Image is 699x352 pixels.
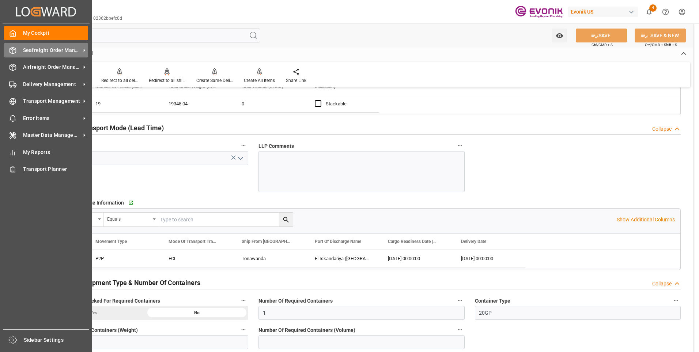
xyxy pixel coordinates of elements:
span: Master Data Management [23,131,81,139]
div: Yes [42,306,146,320]
button: search button [279,213,293,226]
span: Mode Of Transport Translation [169,239,218,244]
div: FCL [160,250,233,267]
span: My Reports [23,149,88,156]
span: Seafreight Order Management [23,46,81,54]
span: Movement Type [95,239,127,244]
span: Airfreight Order Management [23,63,81,71]
span: Port Of Discharge Name [315,239,361,244]
button: Evonik US [568,5,641,19]
input: Search Fields [34,29,260,42]
span: Container Type [475,297,510,305]
div: Press SPACE to select this row. [87,250,525,267]
div: Press SPACE to select this row. [87,95,379,113]
span: Cargo Readiness Date (Shipping Date) [388,239,437,244]
span: Transport Management [23,97,81,105]
div: Tonawanda [233,250,306,267]
span: Ctrl/CMD + Shift + S [645,42,677,48]
span: Ctrl/CMD + S [592,42,613,48]
div: 0 [233,95,306,112]
img: Evonik-brand-mark-Deep-Purple-RGB.jpeg_1700498283.jpeg [515,5,563,18]
div: Evonik US [568,7,638,17]
div: 19 [87,95,160,112]
span: Text Information Checked For Required Containers [42,297,160,305]
div: Collapse [652,125,672,133]
div: Stackable [326,96,370,112]
button: Number Of Required Containers (Weight) [239,325,248,334]
span: Number Of Required Containers (Volume) [258,326,355,334]
span: Error Items [23,115,81,122]
div: [DATE] 00:00:00 [379,250,452,267]
span: Ship From [GEOGRAPHIC_DATA] [242,239,291,244]
div: P2P [87,250,160,267]
button: Text Information Checked For Required Containers [239,296,248,305]
button: LLP Comments [455,141,465,150]
span: Number Of Required Containers [258,297,333,305]
button: Number Of Required Containers (Volume) [455,325,465,334]
div: 19345.04 [160,95,233,112]
div: Share Link [286,77,306,84]
div: Redirect to all shipments [149,77,185,84]
div: No [146,306,249,320]
div: Equals [107,214,150,222]
p: Show Additional Columns [617,216,675,224]
button: open menu [235,153,246,164]
button: open menu [103,213,158,226]
button: show 4 new notifications [641,4,657,20]
span: My Cockpit [23,29,88,37]
span: 4 [649,4,657,12]
a: Transport Planner [4,162,88,176]
button: Help Center [657,4,674,20]
input: Type to search [158,213,293,226]
button: Challenge Status [239,141,248,150]
a: My Cockpit [4,26,88,40]
button: open menu [552,29,567,42]
span: Delivery Management [23,80,81,88]
h2: Challenging Equipment Type & Number Of Containers [42,278,200,288]
button: Number Of Required Containers [455,296,465,305]
div: Create Same Delivery Date [196,77,233,84]
div: El Iskandariya ([GEOGRAPHIC_DATA]) [306,250,379,267]
a: My Reports [4,145,88,159]
div: Collapse [652,280,672,288]
span: Delivery Date [461,239,486,244]
button: SAVE [576,29,627,42]
span: LLP Comments [258,142,294,150]
div: Redirect to all deliveries [101,77,138,84]
span: Sidebar Settings [24,336,89,344]
div: Create All Items [244,77,275,84]
span: Transport Planner [23,165,88,173]
div: [DATE] 00:00:00 [452,250,525,267]
h2: Challenging Transport Mode (Lead Time) [42,123,164,133]
button: Container Type [671,296,681,305]
button: SAVE & NEW [635,29,686,42]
